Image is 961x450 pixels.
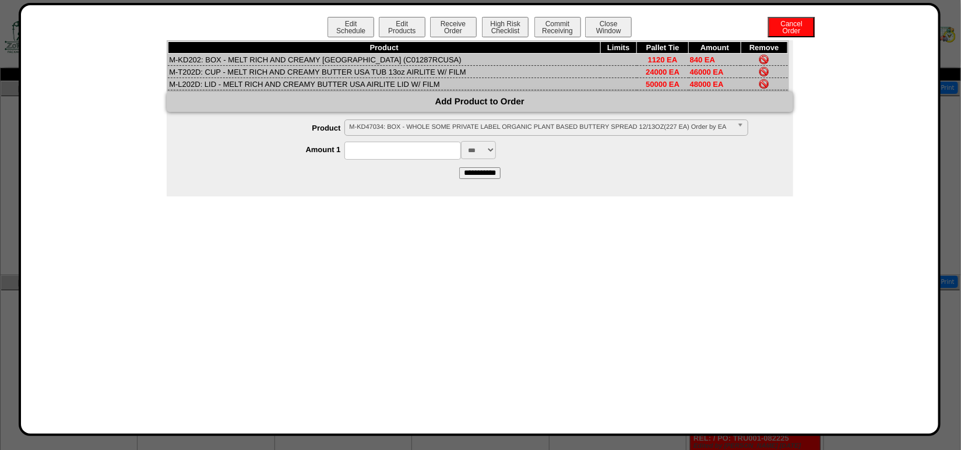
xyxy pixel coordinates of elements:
[759,55,769,64] img: Remove Item
[168,66,600,78] td: M-T202D: CUP - MELT RICH AND CREAMY BUTTER USA TUB 13oz AIRLITE W/ FILM
[585,17,632,37] button: CloseWindow
[430,17,477,37] button: ReceiveOrder
[379,17,425,37] button: EditProducts
[328,17,374,37] button: EditSchedule
[648,55,678,64] span: 1120 EA
[690,80,724,89] span: 48000 EA
[584,26,633,35] a: CloseWindow
[689,42,741,54] th: Amount
[646,68,680,76] span: 24000 EA
[768,17,815,37] button: CancelOrder
[168,54,600,66] td: M-KD202: BOX - MELT RICH AND CREAMY [GEOGRAPHIC_DATA] (C01287RCUSA)
[690,68,724,76] span: 46000 EA
[190,124,344,132] label: Product
[637,42,689,54] th: Pallet Tie
[646,80,680,89] span: 50000 EA
[690,55,715,64] span: 840 EA
[759,79,769,89] img: Remove Item
[168,42,600,54] th: Product
[168,78,600,90] td: M-L202D: LID - MELT RICH AND CREAMY BUTTER USA AIRLITE LID W/ FILM
[482,17,529,37] button: High RiskChecklist
[481,27,531,35] a: High RiskChecklist
[534,17,581,37] button: CommitReceiving
[167,92,793,112] div: Add Product to Order
[600,42,637,54] th: Limits
[350,120,733,134] span: M-KD47034: BOX - WHOLE SOME PRIVATE LABEL ORGANIC PLANT BASED BUTTERY SPREAD 12/13OZ(227 EA) Orde...
[759,67,769,76] img: Remove Item
[190,145,344,154] label: Amount 1
[741,42,787,54] th: Remove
